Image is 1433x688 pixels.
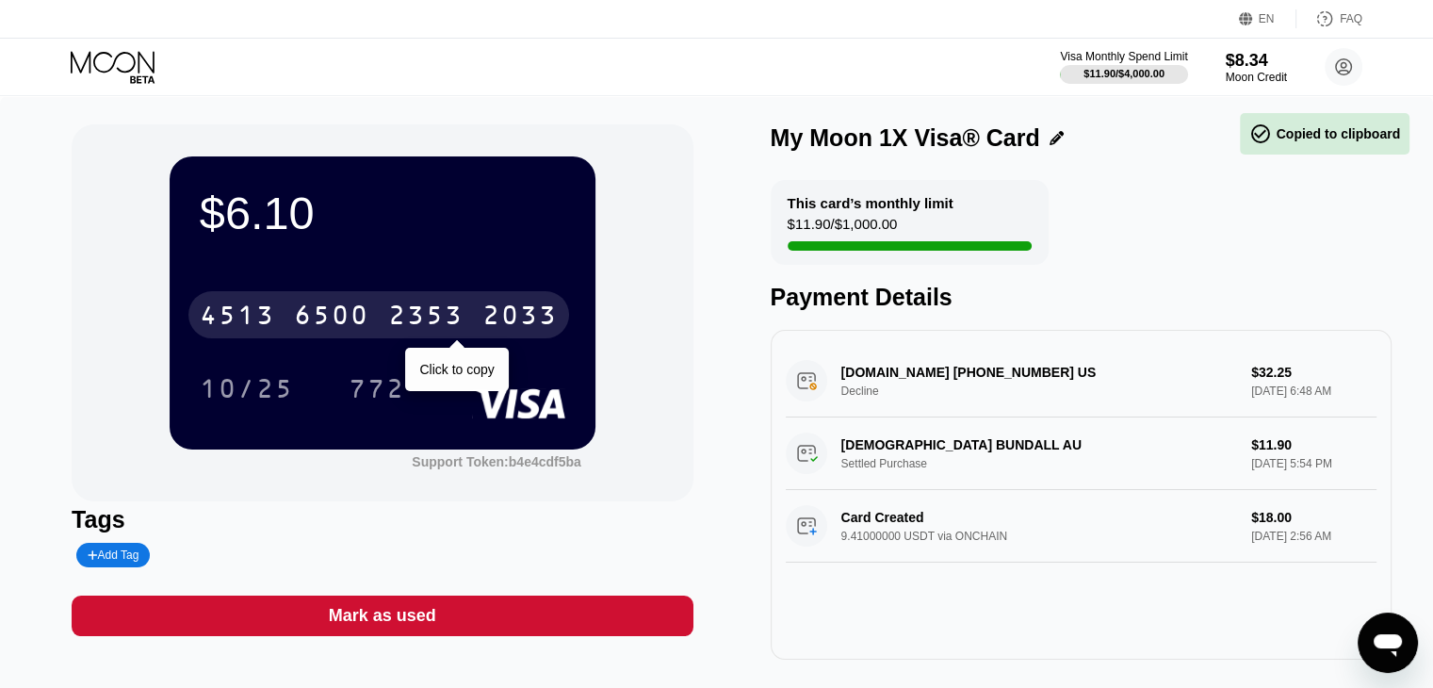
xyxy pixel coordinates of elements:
[1060,50,1187,84] div: Visa Monthly Spend Limit$11.90/$4,000.00
[72,596,692,636] div: Mark as used
[1340,12,1362,25] div: FAQ
[788,216,898,241] div: $11.90 / $1,000.00
[1226,71,1287,84] div: Moon Credit
[388,303,464,333] div: 2353
[412,454,580,469] div: Support Token:b4e4cdf5ba
[482,303,558,333] div: 2033
[294,303,369,333] div: 6500
[329,605,436,627] div: Mark as used
[419,362,494,377] div: Click to copy
[186,365,308,412] div: 10/25
[788,195,953,211] div: This card’s monthly limit
[1060,50,1187,63] div: Visa Monthly Spend Limit
[72,506,692,533] div: Tags
[771,284,1392,311] div: Payment Details
[412,454,580,469] div: Support Token: b4e4cdf5ba
[1239,9,1296,28] div: EN
[88,549,138,562] div: Add Tag
[1249,123,1272,145] span: 
[349,376,405,406] div: 772
[1259,12,1275,25] div: EN
[1358,613,1418,673] iframe: Button to launch messaging window
[76,543,150,567] div: Add Tag
[1226,51,1287,84] div: $8.34Moon Credit
[200,303,275,333] div: 4513
[1083,68,1164,79] div: $11.90 / $4,000.00
[188,291,569,338] div: 4513650023532033
[1249,123,1400,145] div: Copied to clipboard
[200,376,294,406] div: 10/25
[771,124,1040,152] div: My Moon 1X Visa® Card
[334,365,419,412] div: 772
[200,187,565,239] div: $6.10
[1226,51,1287,71] div: $8.34
[1296,9,1362,28] div: FAQ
